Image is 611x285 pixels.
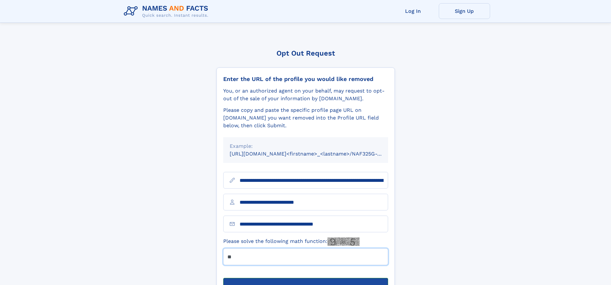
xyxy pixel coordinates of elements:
div: You, or an authorized agent on your behalf, may request to opt-out of the sale of your informatio... [223,87,388,102]
div: Opt Out Request [216,49,395,57]
small: [URL][DOMAIN_NAME]<firstname>_<lastname>/NAF325G-xxxxxxxx [230,151,400,157]
div: Enter the URL of the profile you would like removed [223,76,388,83]
a: Log In [387,3,439,19]
img: Logo Names and Facts [121,3,214,20]
label: Please solve the following math function: [223,237,360,246]
div: Example: [230,142,382,150]
div: Please copy and paste the specific profile page URL on [DOMAIN_NAME] you want removed into the Pr... [223,106,388,129]
a: Sign Up [439,3,490,19]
